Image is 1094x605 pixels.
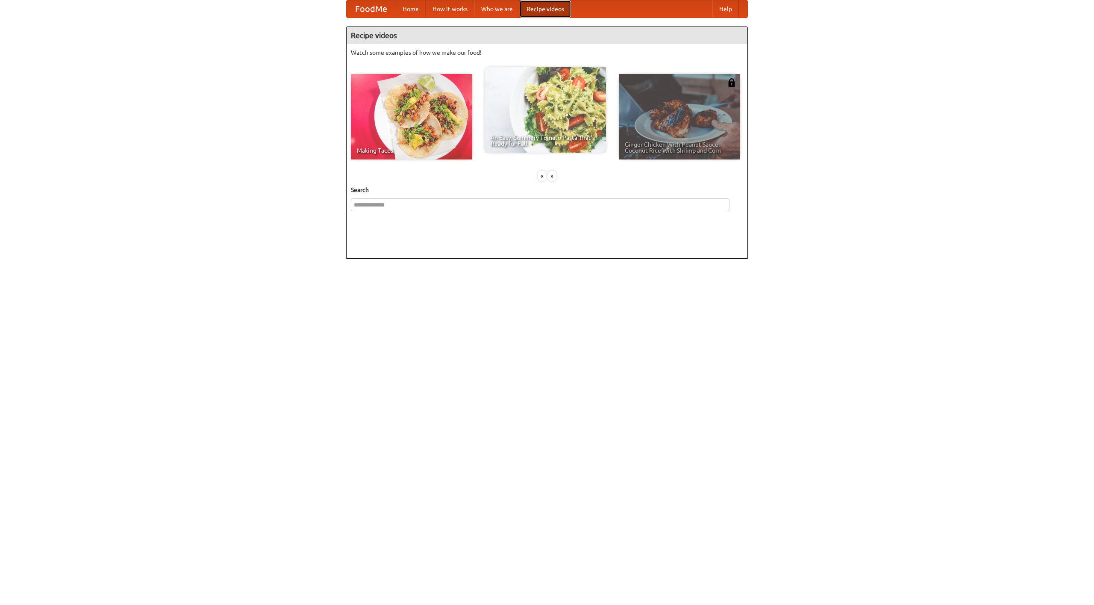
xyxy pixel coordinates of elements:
a: How it works [426,0,474,18]
p: Watch some examples of how we make our food! [351,48,743,57]
h5: Search [351,186,743,194]
a: Home [396,0,426,18]
a: FoodMe [347,0,396,18]
a: An Easy, Summery Tomato Pasta That's Ready for Fall [485,67,606,153]
img: 483408.png [727,78,736,87]
a: Help [712,0,739,18]
h4: Recipe videos [347,27,747,44]
div: » [548,171,556,181]
span: An Easy, Summery Tomato Pasta That's Ready for Fall [491,135,600,147]
a: Making Tacos [351,74,472,159]
div: « [538,171,546,181]
span: Making Tacos [357,148,466,153]
a: Who we are [474,0,520,18]
a: Recipe videos [520,0,571,18]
